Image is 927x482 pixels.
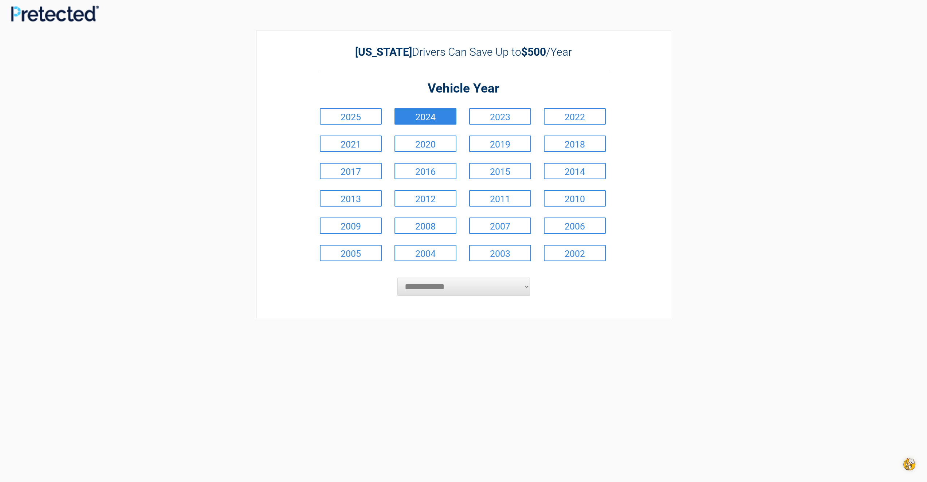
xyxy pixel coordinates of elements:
[469,218,531,234] a: 2007
[544,163,606,179] a: 2014
[318,80,609,97] h2: Vehicle Year
[394,245,456,261] a: 2004
[469,245,531,261] a: 2003
[394,218,456,234] a: 2008
[320,136,382,152] a: 2021
[469,163,531,179] a: 2015
[318,46,609,58] h2: Drivers Can Save Up to /Year
[320,218,382,234] a: 2009
[469,108,531,125] a: 2023
[11,5,99,21] img: Main Logo
[544,190,606,207] a: 2010
[544,245,606,261] a: 2002
[394,163,456,179] a: 2016
[521,46,546,58] b: $500
[355,46,412,58] b: [US_STATE]
[469,190,531,207] a: 2011
[394,190,456,207] a: 2012
[394,108,456,125] a: 2024
[544,108,606,125] a: 2022
[320,190,382,207] a: 2013
[544,136,606,152] a: 2018
[320,163,382,179] a: 2017
[544,218,606,234] a: 2006
[394,136,456,152] a: 2020
[320,245,382,261] a: 2005
[469,136,531,152] a: 2019
[320,108,382,125] a: 2025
